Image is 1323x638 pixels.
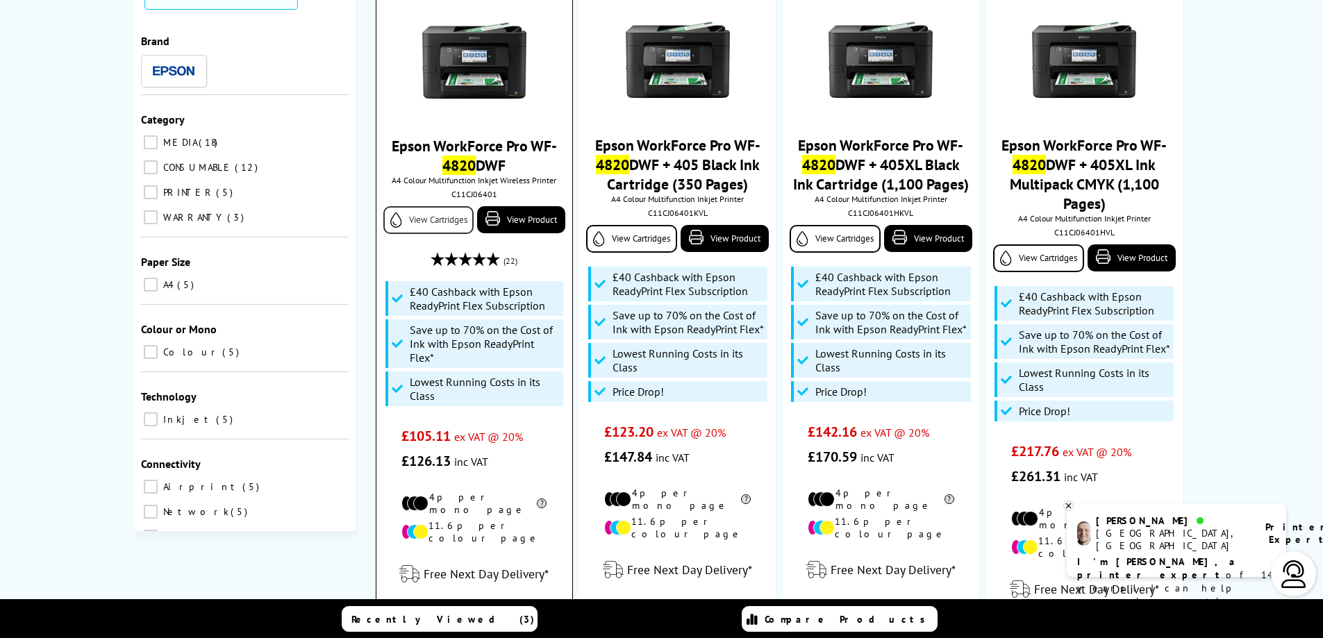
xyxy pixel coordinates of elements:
a: View Cartridges [993,244,1084,272]
span: Free Next Day Delivery* [831,562,956,578]
a: Epson WorkForce Pro WF-4820DWF + 405 Black Ink Cartridge (350 Pages) [595,135,760,194]
img: ashley-livechat.png [1077,521,1090,546]
span: A4 Colour Multifunction Inkjet Printer [790,194,972,204]
li: 11.6p per colour page [604,515,751,540]
span: ex VAT @ 20% [1063,445,1131,459]
img: user-headset-light.svg [1280,560,1308,588]
mark: 4820 [442,156,476,175]
input: Colour 5 [144,345,158,359]
span: 5 [216,186,236,199]
li: 11.6p per colour page [1011,535,1158,560]
span: MEDIA [160,136,197,149]
span: Compare Products [765,613,933,626]
a: View Product [477,206,565,233]
span: Save up to 70% on the Cost of Ink with Epson ReadyPrint Flex* [613,308,764,336]
div: [PERSON_NAME] [1096,514,1248,527]
div: [GEOGRAPHIC_DATA], [GEOGRAPHIC_DATA] [1096,527,1248,552]
span: Lowest Running Costs in its Class [1019,366,1170,394]
span: 18 [199,136,221,149]
span: Category [141,112,185,126]
span: Brand [141,34,169,48]
input: PRINTER 5 [144,185,158,199]
span: Lowest Running Costs in its Class [613,346,764,374]
input: MEDIA 18 [144,135,158,149]
span: Airprint [160,480,241,493]
span: Save up to 70% on the Cost of Ink with Epson ReadyPrint Flex* [410,323,560,364]
img: Epson-WF-4820-Front-RP-Small.jpg [1032,8,1136,112]
span: £217.76 [1011,442,1059,460]
div: modal_delivery [993,570,1176,609]
span: Connectivity [141,457,201,471]
span: £123.20 [604,423,654,441]
span: 5 [189,530,209,543]
img: Epson [153,66,194,76]
span: 5 [177,278,197,291]
div: modal_delivery [383,555,565,594]
span: inc VAT [1064,470,1098,484]
input: A4 5 [144,278,158,292]
span: Technology [141,389,197,403]
a: View Cartridges [790,225,881,253]
b: I'm [PERSON_NAME], a printer expert [1077,555,1239,581]
mark: 4820 [1013,155,1046,174]
img: Epson-WF-4820-Front-RP-Small.jpg [829,8,933,112]
a: View Product [1088,244,1176,271]
p: of 14 years! I can help you choose the right product [1077,555,1276,621]
span: USB [160,530,188,543]
div: modal_delivery [586,551,769,589]
li: 4p per mono page [401,491,547,516]
span: Free Next Day Delivery* [1034,581,1159,597]
a: Compare Products [742,606,938,632]
img: Epson-WF-4820-Front-RP-Small.jpg [422,8,526,112]
span: inc VAT [656,451,690,464]
img: Epson-WF-4820-Front-RP-Small.jpg [626,8,730,112]
span: £147.84 [604,448,652,466]
span: 3 [227,211,247,224]
span: £170.59 [808,448,857,466]
a: View Cartridges [586,225,677,253]
span: £142.16 [808,423,857,441]
li: 4p per mono page [604,487,751,512]
span: £261.31 [1011,467,1060,485]
a: Epson WorkForce Pro WF-4820DWF + 405XL Ink Multipack CMYK (1,100 Pages) [1001,135,1167,213]
div: modal_delivery [790,551,972,589]
span: 5 [216,413,236,426]
input: WARRANTY 3 [144,210,158,224]
mark: 4820 [596,155,629,174]
span: 5 [231,505,251,518]
span: £40 Cashback with Epson ReadyPrint Flex Subscription [410,285,560,312]
span: £40 Cashback with Epson ReadyPrint Flex Subscription [1019,289,1170,317]
span: A4 Colour Multifunction Inkjet Printer [586,194,769,204]
span: Save up to 70% on the Cost of Ink with Epson ReadyPrint Flex* [815,308,967,336]
a: Epson WorkForce Pro WF-4820DWF [392,136,557,175]
a: View Cartridges [383,206,474,234]
span: Inkjet [160,413,215,426]
span: Price Drop! [815,385,867,398]
span: Save up to 70% on the Cost of Ink with Epson ReadyPrint Flex* [1019,328,1170,355]
input: USB 5 [144,530,158,544]
li: 11.6p per colour page [808,515,954,540]
mark: 4820 [802,155,835,174]
div: C11CJ06401HKVL [793,208,969,218]
a: Recently Viewed (3) [342,606,538,632]
input: Network 5 [144,505,158,519]
div: C11CJ06401HVL [997,227,1172,237]
span: £105.11 [401,427,451,445]
span: Lowest Running Costs in its Class [410,375,560,403]
span: 12 [235,161,261,174]
span: inc VAT [454,455,488,469]
span: Network [160,505,229,518]
span: ex VAT @ 20% [860,426,929,439]
input: Inkjet 5 [144,412,158,426]
li: 4p per mono page [1011,506,1158,531]
span: 5 [242,480,263,493]
li: 11.6p per colour page [401,519,547,544]
a: View Product [681,225,769,252]
span: WARRANTY [160,211,226,224]
span: Colour [160,346,221,358]
span: A4 Colour Multifunction Inkjet Wireless Printer [383,175,565,185]
span: Lowest Running Costs in its Class [815,346,967,374]
div: C11CJ06401KVL [590,208,765,218]
span: Paper Size [141,255,190,269]
span: £126.13 [401,452,451,470]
